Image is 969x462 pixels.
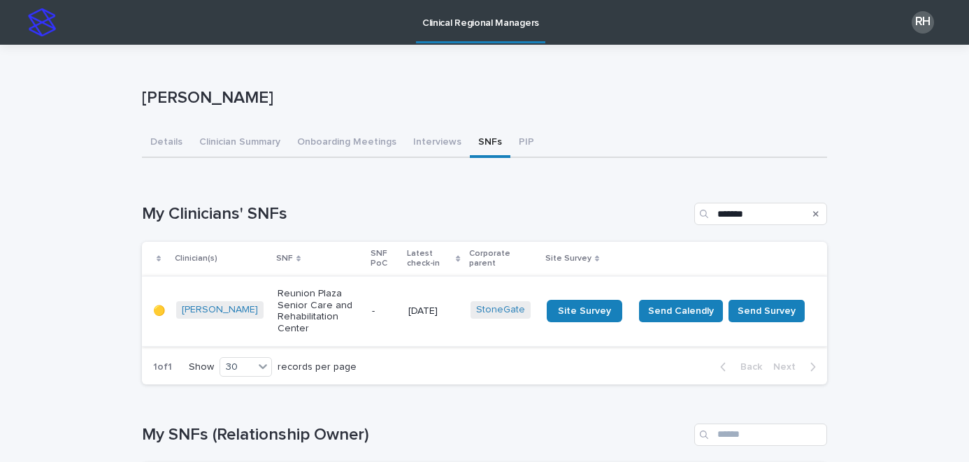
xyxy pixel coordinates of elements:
[278,361,357,373] p: records per page
[407,246,453,272] p: Latest check-in
[773,362,804,372] span: Next
[547,300,622,322] a: Site Survey
[276,251,293,266] p: SNF
[175,251,217,266] p: Clinician(s)
[142,425,689,445] h1: My SNFs (Relationship Owner)
[142,276,827,346] tr: 🟡[PERSON_NAME] Reunion Plaza Senior Care and Rehabilitation Center-[DATE]StoneGate Site SurveySen...
[709,361,768,373] button: Back
[142,129,191,158] button: Details
[694,424,827,446] input: Search
[142,88,821,108] p: [PERSON_NAME]
[289,129,405,158] button: Onboarding Meetings
[694,203,827,225] input: Search
[371,246,399,272] p: SNF PoC
[558,306,611,316] span: Site Survey
[153,305,165,317] p: 🟡
[469,246,537,272] p: Corporate parent
[372,305,397,317] p: -
[278,288,361,335] p: Reunion Plaza Senior Care and Rehabilitation Center
[182,304,258,316] a: [PERSON_NAME]
[191,129,289,158] button: Clinician Summary
[405,129,470,158] button: Interviews
[545,251,591,266] p: Site Survey
[768,361,827,373] button: Next
[142,350,183,384] p: 1 of 1
[189,361,214,373] p: Show
[732,362,762,372] span: Back
[738,304,796,318] span: Send Survey
[408,305,459,317] p: [DATE]
[639,300,723,322] button: Send Calendly
[728,300,805,322] button: Send Survey
[912,11,934,34] div: RH
[476,304,525,316] a: StoneGate
[510,129,543,158] button: PIP
[220,360,254,375] div: 30
[648,304,714,318] span: Send Calendly
[142,204,689,224] h1: My Clinicians' SNFs
[28,8,56,36] img: stacker-logo-s-only.png
[470,129,510,158] button: SNFs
